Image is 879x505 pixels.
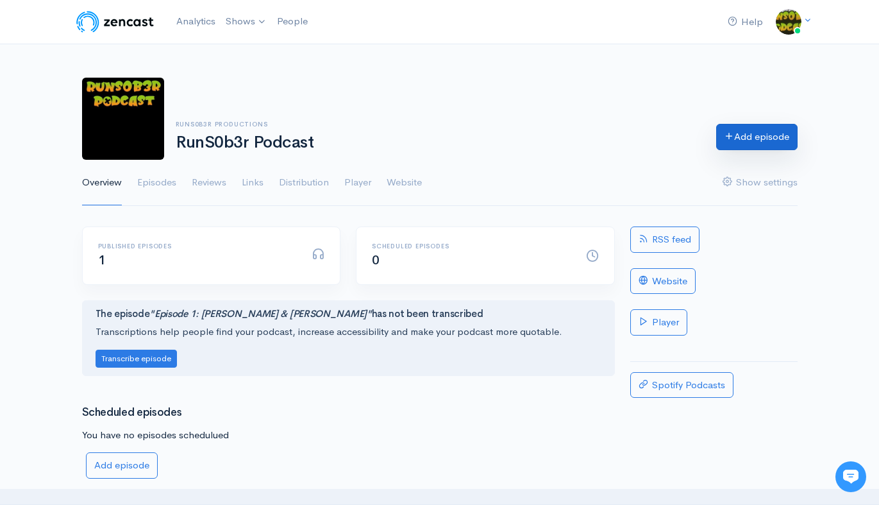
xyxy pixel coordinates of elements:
[242,160,264,206] a: Links
[372,243,571,250] h6: Scheduled episodes
[776,9,801,35] img: ...
[19,85,237,147] h2: Just let us know if you need anything and we'll be happy to help! 🙂
[176,121,701,128] h6: RunS0b3r Productions
[630,372,733,398] a: Spotify Podcasts
[630,227,699,253] a: RSS feed
[96,325,601,339] p: Transcriptions help people find your podcast, increase accessibility and make your podcast more q...
[83,178,154,188] span: New conversation
[96,352,177,364] a: Transcribe episode
[221,8,272,36] a: Shows
[96,309,601,320] h4: The episode has not been transcribed
[171,8,221,35] a: Analytics
[17,220,239,235] p: Find an answer quickly
[98,252,106,268] span: 1
[86,452,158,479] a: Add episode
[96,350,177,368] button: Transcribe episode
[716,124,798,150] a: Add episode
[98,243,297,250] h6: Published episodes
[344,160,371,206] a: Player
[82,407,615,419] h3: Scheduled episodes
[82,160,122,206] a: Overview
[272,8,313,35] a: People
[723,8,768,36] a: Help
[149,307,371,320] i: "Episode 1: [PERSON_NAME] & [PERSON_NAME]"
[20,170,237,196] button: New conversation
[176,133,701,152] h1: RunS0b3r Podcast
[630,268,696,295] a: Website
[82,428,615,443] p: You have no episodes schedulued
[192,160,226,206] a: Reviews
[630,309,687,336] a: Player
[19,62,237,83] h1: Hi [PERSON_NAME]
[723,160,798,206] a: Show settings
[835,461,866,492] iframe: gist-messenger-bubble-iframe
[387,160,422,206] a: Website
[279,160,329,206] a: Distribution
[37,241,229,267] input: Search articles
[372,252,380,268] span: 0
[74,9,156,35] img: ZenCast Logo
[137,160,176,206] a: Episodes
